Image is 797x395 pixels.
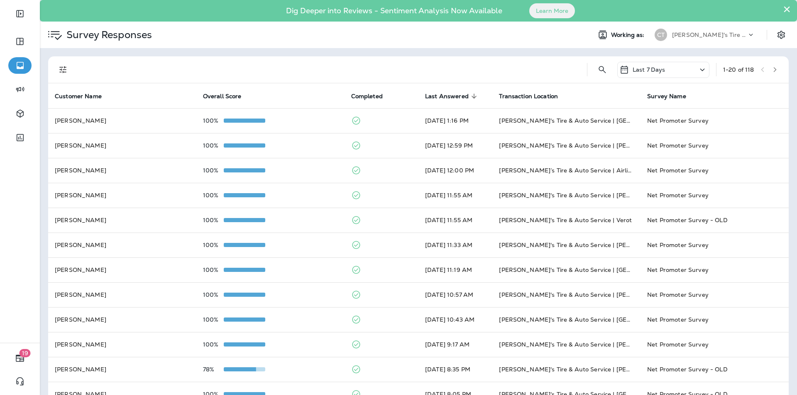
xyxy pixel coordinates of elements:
p: 100% [203,316,224,323]
p: Last 7 Days [633,66,665,73]
td: [PERSON_NAME]'s Tire & Auto Service | [PERSON_NAME] [492,133,641,158]
p: 100% [203,192,224,199]
td: [DATE] 11:19 AM [418,257,492,282]
span: Survey Name [647,93,686,100]
span: Transaction Location [499,92,569,100]
p: 100% [203,217,224,223]
td: [PERSON_NAME]'s Tire & Auto Service | Verot [492,208,641,233]
span: Last Answered [425,93,469,100]
span: Last Answered [425,92,479,100]
td: [DATE] 10:43 AM [418,307,492,332]
td: [PERSON_NAME] [48,282,196,307]
td: [PERSON_NAME] [48,307,196,332]
td: [PERSON_NAME]'s Tire & Auto Service | [GEOGRAPHIC_DATA] [492,307,641,332]
p: 100% [203,267,224,273]
td: [PERSON_NAME]'s Tire & Auto Service | [PERSON_NAME] [492,183,641,208]
td: [DATE] 11:55 AM [418,183,492,208]
span: Completed [351,93,383,100]
td: Net Promoter Survey - OLD [641,208,789,233]
button: Search Survey Responses [594,61,611,78]
p: 100% [203,291,224,298]
p: 100% [203,117,224,124]
td: [DATE] 12:00 PM [418,158,492,183]
td: [DATE] 11:55 AM [418,208,492,233]
button: Filters [55,61,71,78]
td: [PERSON_NAME]'s Tire & Auto Service | [GEOGRAPHIC_DATA] [492,257,641,282]
div: CT [655,29,667,41]
span: Transaction Location [499,93,558,100]
span: 19 [20,349,31,357]
button: 19 [8,350,32,366]
td: [PERSON_NAME]'s Tire & Auto Service | [PERSON_NAME] [492,282,641,307]
td: [PERSON_NAME]’s Tire & Auto Service | Airline Hwy [492,158,641,183]
button: Expand Sidebar [8,5,32,22]
td: Net Promoter Survey [641,257,789,282]
td: Net Promoter Survey [641,158,789,183]
td: [PERSON_NAME] [48,257,196,282]
span: Customer Name [55,92,112,100]
td: [DATE] 8:35 PM [418,357,492,382]
span: Working as: [611,32,646,39]
button: Learn More [529,3,575,18]
td: [PERSON_NAME]'s Tire & Auto Service | [PERSON_NAME] [492,233,641,257]
td: Net Promoter Survey [641,133,789,158]
span: Overall Score [203,92,252,100]
td: [PERSON_NAME] [48,183,196,208]
span: Customer Name [55,93,102,100]
p: 100% [203,341,224,348]
td: [PERSON_NAME] [48,332,196,357]
td: Net Promoter Survey - OLD [641,357,789,382]
td: [PERSON_NAME] [48,357,196,382]
button: Close [783,2,791,16]
td: [PERSON_NAME] [48,208,196,233]
span: Survey Name [647,92,697,100]
td: Net Promoter Survey [641,183,789,208]
span: Overall Score [203,93,242,100]
p: Dig Deeper into Reviews - Sentiment Analysis Now Available [262,10,526,12]
td: [DATE] 11:33 AM [418,233,492,257]
td: [PERSON_NAME] [48,133,196,158]
td: Net Promoter Survey [641,108,789,133]
p: [PERSON_NAME]'s Tire & Auto [672,32,747,38]
p: 100% [203,242,224,248]
button: Settings [774,27,789,42]
td: [PERSON_NAME] [48,108,196,133]
td: Net Promoter Survey [641,282,789,307]
td: [PERSON_NAME] [48,233,196,257]
td: Net Promoter Survey [641,307,789,332]
p: 100% [203,142,224,149]
td: Net Promoter Survey [641,233,789,257]
td: Net Promoter Survey [641,332,789,357]
p: 78% [203,366,224,373]
td: [PERSON_NAME]'s Tire & Auto Service | [PERSON_NAME] [492,357,641,382]
td: [DATE] 1:16 PM [418,108,492,133]
div: 1 - 20 of 118 [723,66,754,73]
td: [PERSON_NAME] [48,158,196,183]
td: [DATE] 9:17 AM [418,332,492,357]
p: Survey Responses [63,29,152,41]
td: [DATE] 12:59 PM [418,133,492,158]
span: Completed [351,92,394,100]
p: 100% [203,167,224,174]
td: [DATE] 10:57 AM [418,282,492,307]
td: [PERSON_NAME]'s Tire & Auto Service | [PERSON_NAME] [492,332,641,357]
td: [PERSON_NAME]'s Tire & Auto Service | [GEOGRAPHIC_DATA] [492,108,641,133]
